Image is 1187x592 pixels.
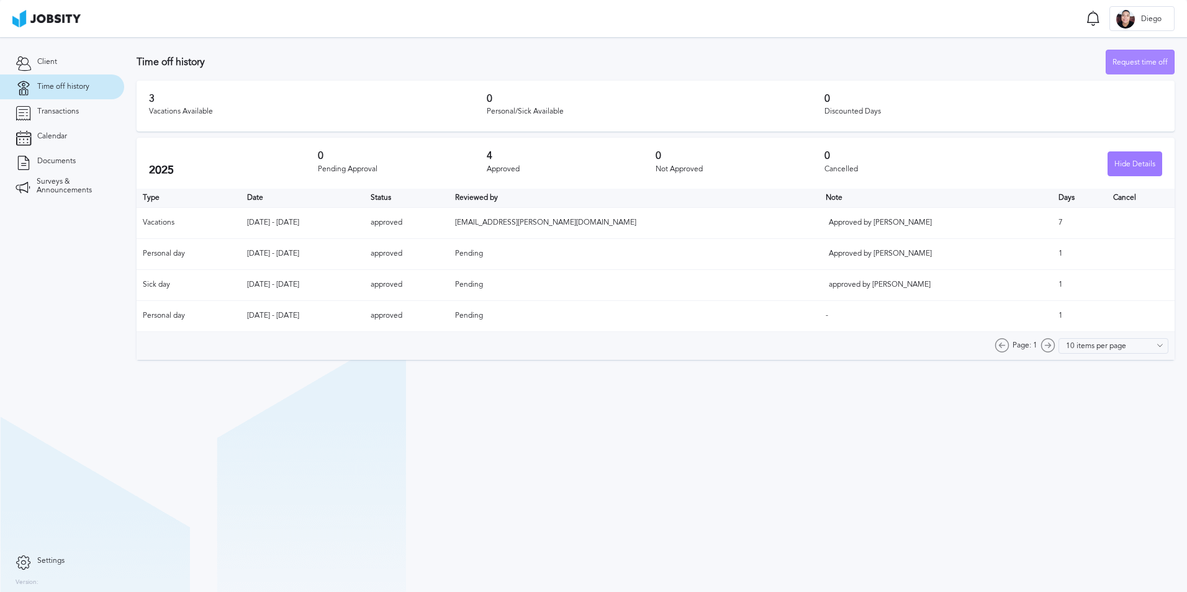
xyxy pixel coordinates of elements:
[241,189,364,207] th: Toggle SortBy
[824,165,993,174] div: Cancelled
[1013,341,1037,350] span: Page: 1
[37,177,109,195] span: Surveys & Announcements
[16,579,38,586] label: Version:
[149,107,487,116] div: Vacations Available
[37,83,89,91] span: Time off history
[1108,152,1162,177] div: Hide Details
[449,189,819,207] th: Toggle SortBy
[1107,189,1175,207] th: Cancel
[819,189,1052,207] th: Toggle SortBy
[364,238,449,269] td: approved
[455,280,483,289] span: Pending
[364,189,449,207] th: Toggle SortBy
[149,164,318,177] h2: 2025
[137,189,241,207] th: Type
[364,269,449,300] td: approved
[137,269,241,300] td: Sick day
[455,218,636,226] span: [EMAIL_ADDRESS][PERSON_NAME][DOMAIN_NAME]
[241,238,364,269] td: [DATE] - [DATE]
[241,300,364,331] td: [DATE] - [DATE]
[824,93,1162,104] h3: 0
[829,280,953,289] div: approved by [PERSON_NAME]
[487,107,824,116] div: Personal/Sick Available
[12,10,81,27] img: ab4bad089aa723f57921c736e9817d99.png
[37,107,79,116] span: Transactions
[829,249,953,258] div: Approved by [PERSON_NAME]
[1135,15,1168,24] span: Diego
[824,150,993,161] h3: 0
[241,207,364,238] td: [DATE] - [DATE]
[137,207,241,238] td: Vacations
[826,311,828,320] span: -
[1108,151,1162,176] button: Hide Details
[656,150,824,161] h3: 0
[656,165,824,174] div: Not Approved
[137,300,241,331] td: Personal day
[455,311,483,320] span: Pending
[37,557,65,565] span: Settings
[149,93,487,104] h3: 3
[1106,50,1174,75] div: Request time off
[487,93,824,104] h3: 0
[318,165,487,174] div: Pending Approval
[364,207,449,238] td: approved
[487,150,656,161] h3: 4
[1116,10,1135,29] div: D
[318,150,487,161] h3: 0
[829,218,953,227] div: Approved by [PERSON_NAME]
[137,238,241,269] td: Personal day
[1052,189,1107,207] th: Days
[364,300,449,331] td: approved
[1106,50,1175,74] button: Request time off
[824,107,1162,116] div: Discounted Days
[455,249,483,258] span: Pending
[37,58,57,66] span: Client
[487,165,656,174] div: Approved
[1052,300,1107,331] td: 1
[241,269,364,300] td: [DATE] - [DATE]
[37,132,67,141] span: Calendar
[137,56,1106,68] h3: Time off history
[1109,6,1175,31] button: DDiego
[1052,207,1107,238] td: 7
[1052,238,1107,269] td: 1
[1052,269,1107,300] td: 1
[37,157,76,166] span: Documents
